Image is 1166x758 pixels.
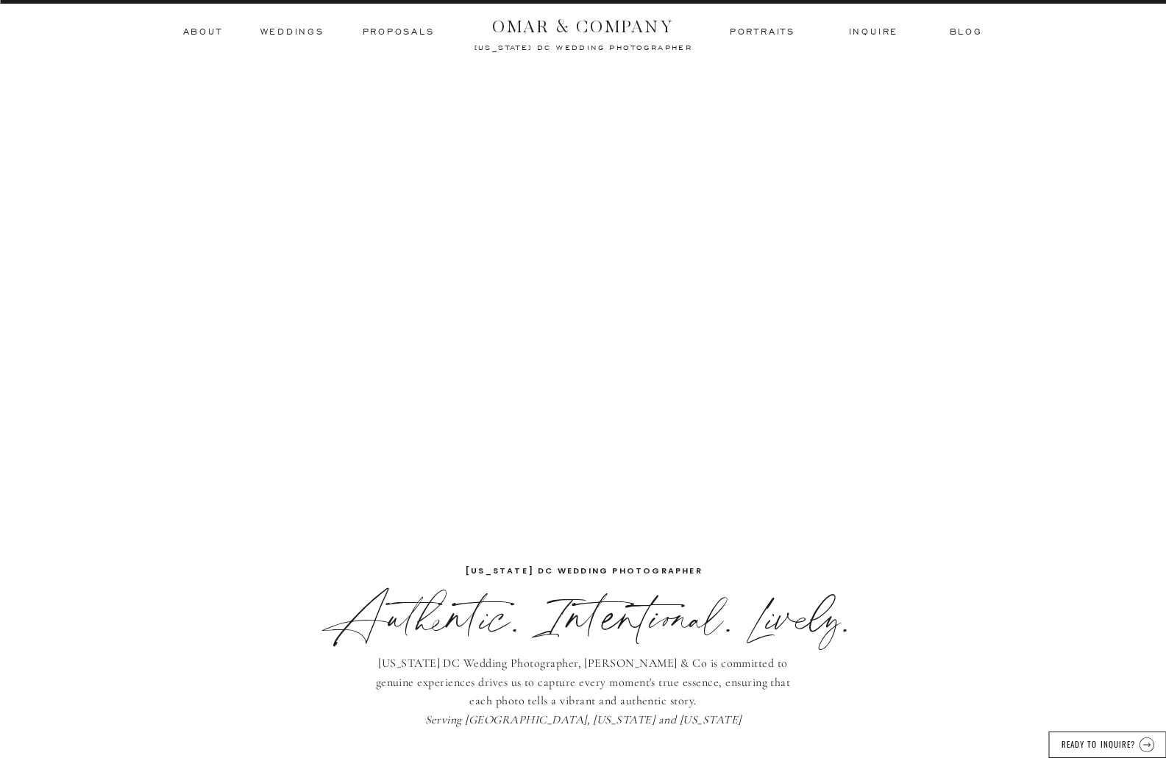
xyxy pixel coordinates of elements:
[281,589,888,626] h3: Authentic. Intentional. Lively.
[260,26,324,39] a: Weddings
[425,712,742,727] i: Serving [GEOGRAPHIC_DATA], [US_STATE] and [US_STATE]
[363,26,435,39] a: Proposals
[1059,737,1137,748] a: READY TO INQUIRE?
[183,26,221,39] a: ABOUT
[849,26,899,39] a: inquire
[728,26,797,39] a: Portraits
[465,12,702,32] a: OMAR & COMPANY
[950,26,981,39] a: BLOG
[435,43,733,50] a: [US_STATE] dc wedding photographer
[376,654,791,730] h3: [US_STATE] DC Wedding Photographer, [PERSON_NAME] & Co is committed to genuine experiences drives...
[466,564,703,579] a: [US_STATE] dc wedding photographer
